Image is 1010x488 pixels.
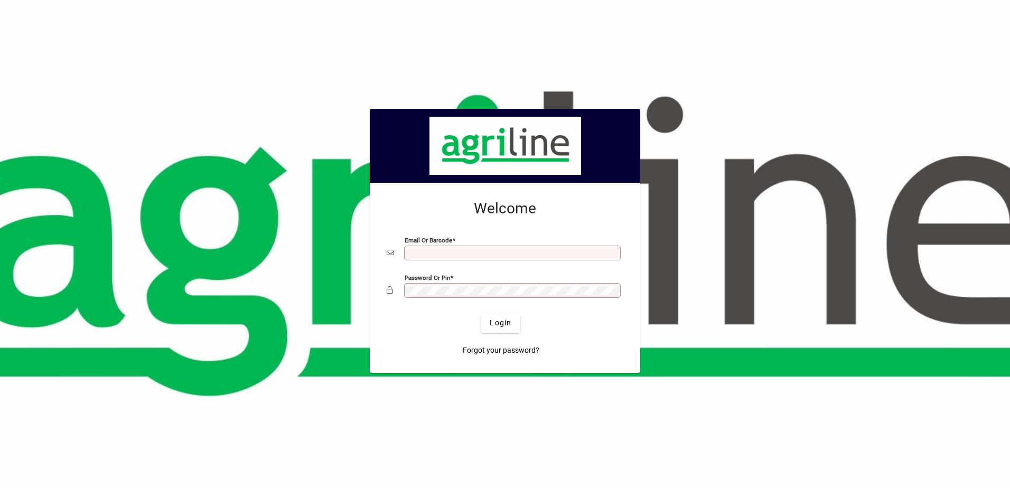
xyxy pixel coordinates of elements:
[463,345,539,356] span: Forgot your password?
[490,317,511,329] span: Login
[459,341,544,360] a: Forgot your password?
[481,314,520,333] button: Login
[405,236,452,243] mat-label: Email or Barcode
[387,200,623,218] h2: Welcome
[405,274,450,281] mat-label: Password or Pin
